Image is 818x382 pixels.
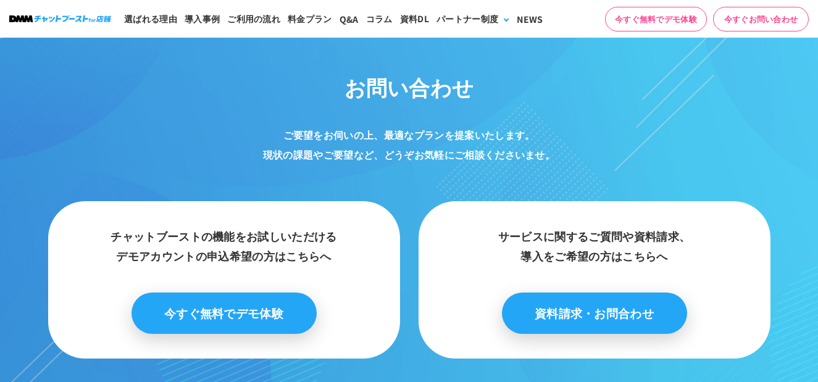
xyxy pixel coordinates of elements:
[39,72,780,103] h2: お問い合わせ
[9,15,111,22] img: ロゴ
[54,226,394,266] h3: チャットブーストの機能をお試しいただける デモアカウントの申込希望の方はこちらへ
[425,226,764,266] h3: サービスに関するご質問や資料請求、 導入をご希望の方はこちらへ
[436,12,498,25] div: パートナー制度
[39,125,780,164] p: ご要望をお伺いの上、最適なプランを提案いたします。 現状の課題やご要望など、 どうぞお気軽にご相談くださいませ。
[713,7,809,31] a: 今すぐお問い合わせ
[502,293,687,334] a: 資料請求・お問合わせ
[131,293,317,334] a: 今すぐ無料でデモ体験
[605,7,707,31] a: 今すぐ無料でデモ体験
